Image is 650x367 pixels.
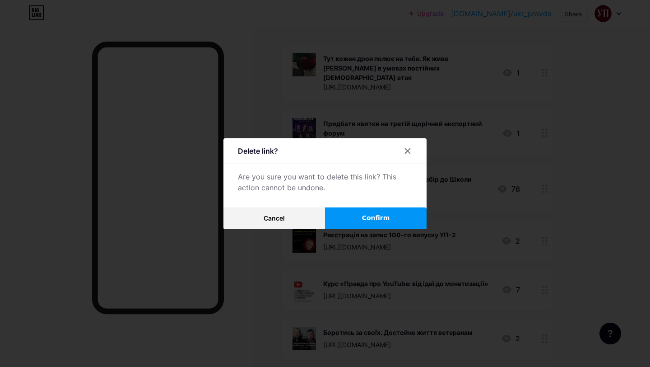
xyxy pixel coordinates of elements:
[264,214,285,222] span: Cancel
[325,207,427,229] button: Confirm
[238,171,412,193] div: Are you sure you want to delete this link? This action cannot be undone.
[238,146,278,156] div: Delete link?
[223,207,325,229] button: Cancel
[362,213,390,223] span: Confirm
